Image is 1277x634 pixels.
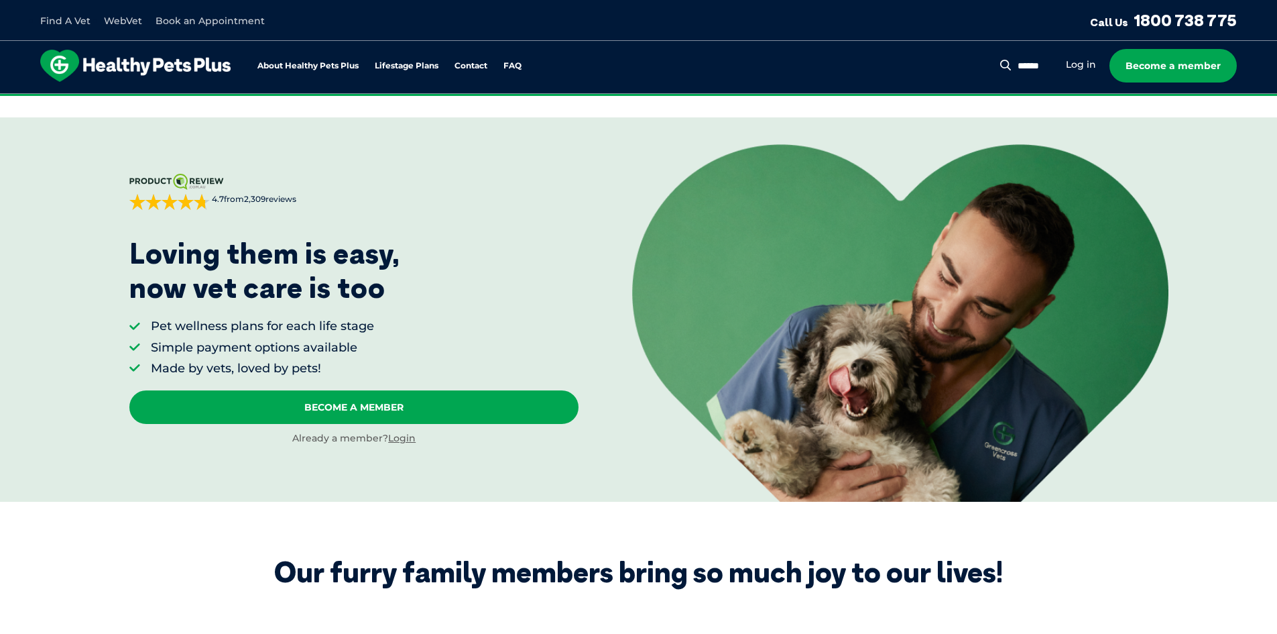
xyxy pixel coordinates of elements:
li: Made by vets, loved by pets! [151,360,374,377]
a: Become A Member [129,390,579,424]
img: <p>Loving them is easy, <br /> now vet care is too</p> [632,144,1168,501]
div: 4.7 out of 5 stars [129,194,210,210]
span: from [210,194,296,205]
div: Our furry family members bring so much joy to our lives! [274,556,1003,589]
span: 2,309 reviews [244,194,296,204]
div: Already a member? [129,432,579,445]
li: Pet wellness plans for each life stage [151,318,374,335]
a: 4.7from2,309reviews [129,174,579,210]
a: Login [388,432,416,444]
li: Simple payment options available [151,339,374,356]
strong: 4.7 [212,194,224,204]
p: Loving them is easy, now vet care is too [129,237,400,305]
